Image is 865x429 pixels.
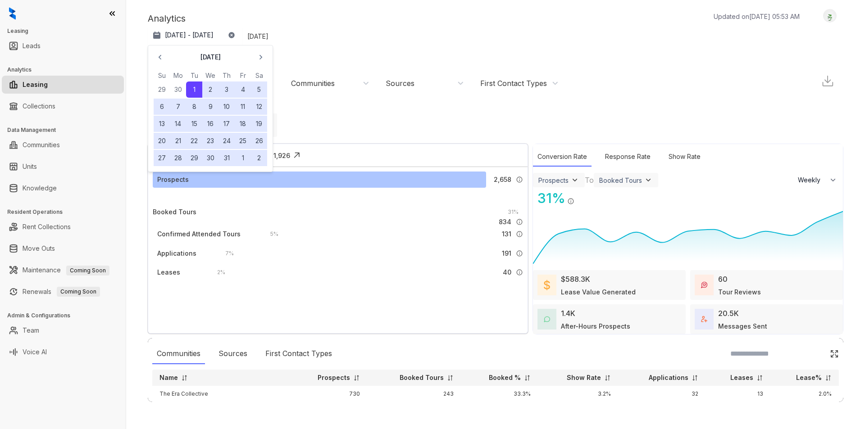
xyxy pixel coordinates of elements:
img: sorting [604,375,611,381]
div: Applications [157,248,196,258]
td: 243 [367,386,461,402]
img: Click Icon [290,149,304,162]
button: 4 [235,81,251,98]
button: 2 [251,150,267,166]
button: 16 [202,116,219,132]
button: 17 [219,116,235,132]
div: Leases [157,267,180,277]
p: Leases [730,373,753,382]
th: Wednesday [202,71,219,81]
div: First Contact Types [480,78,547,88]
img: ViewFilterArrow [644,176,653,185]
img: LeaseValue [544,280,550,290]
li: Knowledge [2,179,124,197]
p: Booked % [489,373,521,382]
button: 30 [202,150,219,166]
th: Thursday [219,71,235,81]
a: Units [23,158,37,176]
img: sorting [692,375,698,381]
img: sorting [756,375,763,381]
img: Info [516,176,523,183]
img: Info [516,250,523,257]
button: 30 [170,81,186,98]
button: 7 [170,99,186,115]
th: Saturday [251,71,267,81]
th: Sunday [154,71,170,81]
img: Info [567,198,574,205]
span: 834 [499,217,511,227]
button: 3 [219,81,235,98]
div: Conversion Rate [533,147,592,167]
div: Response Rate [601,147,655,167]
li: Leads [2,37,124,55]
li: Leasing [2,76,124,94]
div: [DATE] [245,29,277,43]
button: 20 [154,133,170,149]
li: Maintenance [2,261,124,279]
a: Communities [23,136,60,154]
img: SearchIcon [811,350,819,357]
button: 1 [186,81,202,98]
a: Move Outs [23,239,55,257]
button: 15 [186,116,202,132]
button: 13 [154,116,170,132]
img: UserAvatar [824,11,836,21]
span: 40 [503,267,511,277]
a: Voice AI [23,343,47,361]
th: Tuesday [186,71,202,81]
img: Download [821,74,834,88]
button: 28 [170,150,186,166]
img: Click Icon [574,190,588,203]
div: 31 % [533,188,565,208]
button: 25 [235,133,251,149]
img: logo [9,7,16,20]
a: Leasing [23,76,48,94]
button: 19 [251,116,267,132]
div: Tour Reviews [718,287,761,297]
button: [DATE] - [DATE] [148,27,242,43]
div: Messages Sent [718,321,767,331]
span: Coming Soon [66,266,109,275]
button: 29 [154,81,170,98]
div: To [585,175,594,185]
button: 23 [202,133,219,149]
span: 131 [502,229,511,239]
button: 21 [170,133,186,149]
button: 8 [186,99,202,115]
div: Sources [214,343,252,364]
a: Collections [23,97,55,115]
h3: Data Management [7,126,126,134]
button: 11 [235,99,251,115]
div: After-Hours Prospects [561,321,630,331]
div: First Contact Types [261,343,337,364]
img: ViewFilterArrow [570,176,579,185]
button: 31 [219,150,235,166]
div: Booked Tours [599,176,642,184]
span: Weekly [798,176,825,185]
h3: Admin & Configurations [7,312,126,320]
th: Monday [170,71,186,81]
div: 7 % [216,248,234,258]
li: Renewals [2,283,124,301]
img: TotalFum [701,316,707,322]
div: Lease Value Generated [561,287,636,297]
td: 32 [618,386,706,402]
p: Booked Tours [400,373,444,382]
td: 3.2% [538,386,618,402]
img: sorting [524,375,531,381]
a: RenewalsComing Soon [23,283,100,301]
div: Prospects [157,175,189,185]
button: 1 [235,150,251,166]
img: Info [516,218,523,226]
button: 10 [219,99,235,115]
img: sorting [181,375,188,381]
img: sorting [447,375,454,381]
div: Booked Tours [153,207,196,217]
h3: Analytics [7,66,126,74]
button: 29 [186,150,202,166]
button: 9 [202,99,219,115]
span: Coming Soon [57,287,100,297]
img: Info [516,230,523,238]
p: [DATE] [200,53,221,62]
p: Name [159,373,178,382]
